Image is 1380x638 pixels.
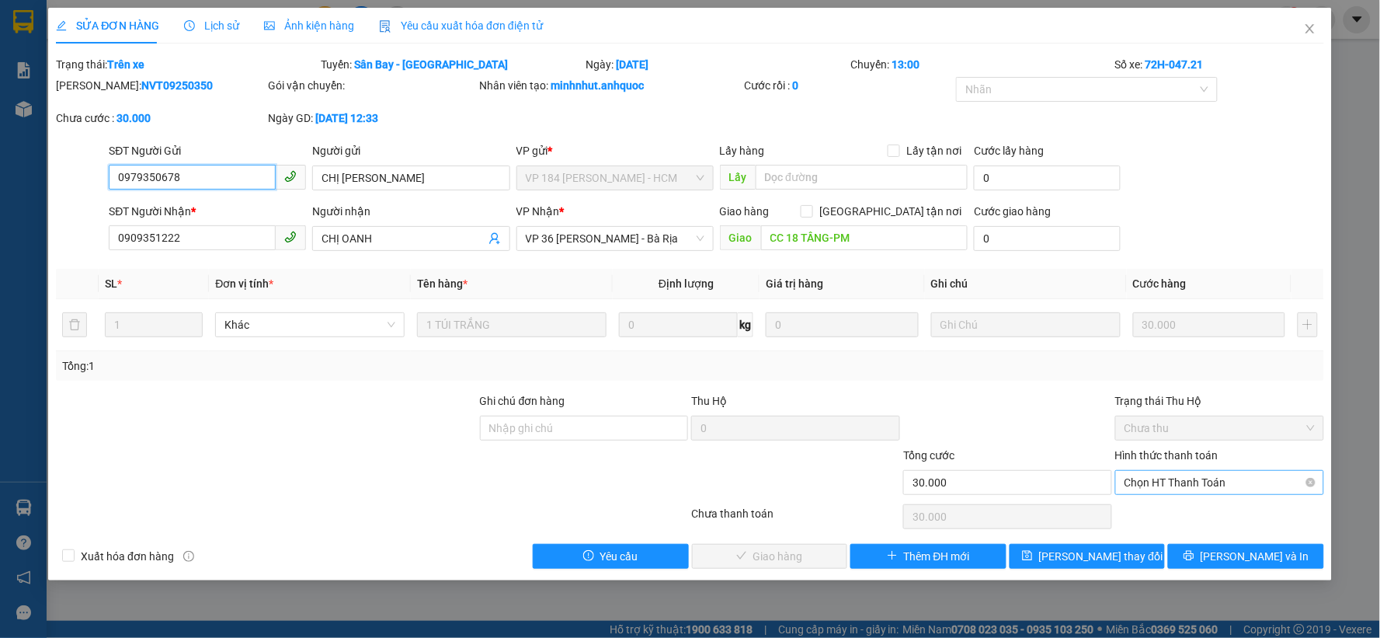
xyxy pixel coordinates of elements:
[516,205,560,218] span: VP Nhận
[284,170,297,183] span: phone
[720,225,761,250] span: Giao
[264,20,275,31] span: picture
[480,77,742,94] div: Nhân viên tạo:
[583,550,594,563] span: exclamation-circle
[184,19,239,32] span: Lịch sử
[766,312,919,337] input: 0
[379,19,543,32] span: Yêu cầu xuất hóa đơn điện tử
[183,551,194,562] span: info-circle
[892,58,919,71] b: 13:00
[1010,544,1166,569] button: save[PERSON_NAME] thay đổi
[1184,550,1194,563] span: printer
[1133,312,1286,337] input: 0
[315,112,378,124] b: [DATE] 12:33
[600,548,638,565] span: Yêu cầu
[738,312,753,337] span: kg
[1125,471,1315,494] span: Chọn HT Thanh Toán
[551,79,645,92] b: minhnhut.anhquoc
[268,77,477,94] div: Gói vận chuyển:
[692,544,848,569] button: checkGiao hàng
[417,277,468,290] span: Tên hàng
[974,205,1051,218] label: Cước giao hàng
[284,231,297,243] span: phone
[761,225,968,250] input: Dọc đường
[756,165,968,190] input: Dọc đường
[379,20,391,33] img: icon
[268,110,477,127] div: Ngày GD:
[141,79,213,92] b: NVT09250350
[974,166,1121,190] input: Cước lấy hàng
[533,544,689,569] button: exclamation-circleYêu cầu
[526,166,704,190] span: VP 184 Nguyễn Văn Trỗi - HCM
[974,226,1121,251] input: Cước giao hàng
[56,77,265,94] div: [PERSON_NAME]:
[903,449,954,462] span: Tổng cước
[54,56,319,73] div: Trạng thái:
[1145,58,1204,71] b: 72H-047.21
[904,548,970,565] span: Thêm ĐH mới
[480,416,689,441] input: Ghi chú đơn hàng
[720,145,765,157] span: Lấy hàng
[224,313,395,336] span: Khác
[1288,8,1332,51] button: Close
[931,312,1121,337] input: Ghi Chú
[526,227,704,250] span: VP 36 Lê Thành Duy - Bà Rịa
[1168,544,1324,569] button: printer[PERSON_NAME] và In
[1115,449,1218,462] label: Hình thức thanh toán
[850,544,1006,569] button: plusThêm ĐH mới
[1125,417,1315,440] span: Chưa thu
[849,56,1114,73] div: Chuyến:
[690,505,902,532] div: Chưa thanh toán
[691,395,727,407] span: Thu Hộ
[766,277,823,290] span: Giá trị hàng
[1114,56,1326,73] div: Số xe:
[616,58,648,71] b: [DATE]
[264,19,354,32] span: Ảnh kiện hàng
[720,205,770,218] span: Giao hàng
[480,395,565,407] label: Ghi chú đơn hàng
[312,203,509,220] div: Người nhận
[584,56,849,73] div: Ngày:
[109,142,306,159] div: SĐT Người Gửi
[56,19,159,32] span: SỬA ĐƠN HÀNG
[1115,392,1324,410] div: Trạng thái Thu Hộ
[488,232,501,245] span: user-add
[887,550,898,563] span: plus
[319,56,584,73] div: Tuyến:
[56,20,67,31] span: edit
[109,203,306,220] div: SĐT Người Nhận
[659,277,714,290] span: Định lượng
[974,145,1044,157] label: Cước lấy hàng
[354,58,508,71] b: Sân Bay - [GEOGRAPHIC_DATA]
[1306,478,1316,487] span: close-circle
[56,110,265,127] div: Chưa cước :
[1298,312,1317,337] button: plus
[105,277,117,290] span: SL
[62,357,533,375] div: Tổng: 1
[107,58,144,71] b: Trên xe
[215,277,273,290] span: Đơn vị tính
[1039,548,1163,565] span: [PERSON_NAME] thay đổi
[62,312,87,337] button: delete
[312,142,509,159] div: Người gửi
[516,142,714,159] div: VP gửi
[417,312,607,337] input: VD: Bàn, Ghế
[813,203,968,220] span: [GEOGRAPHIC_DATA] tận nơi
[184,20,195,31] span: clock-circle
[1304,23,1316,35] span: close
[720,165,756,190] span: Lấy
[745,77,954,94] div: Cước rồi :
[793,79,799,92] b: 0
[925,269,1127,299] th: Ghi chú
[75,548,180,565] span: Xuất hóa đơn hàng
[116,112,151,124] b: 30.000
[1133,277,1187,290] span: Cước hàng
[1201,548,1309,565] span: [PERSON_NAME] và In
[900,142,968,159] span: Lấy tận nơi
[1022,550,1033,563] span: save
